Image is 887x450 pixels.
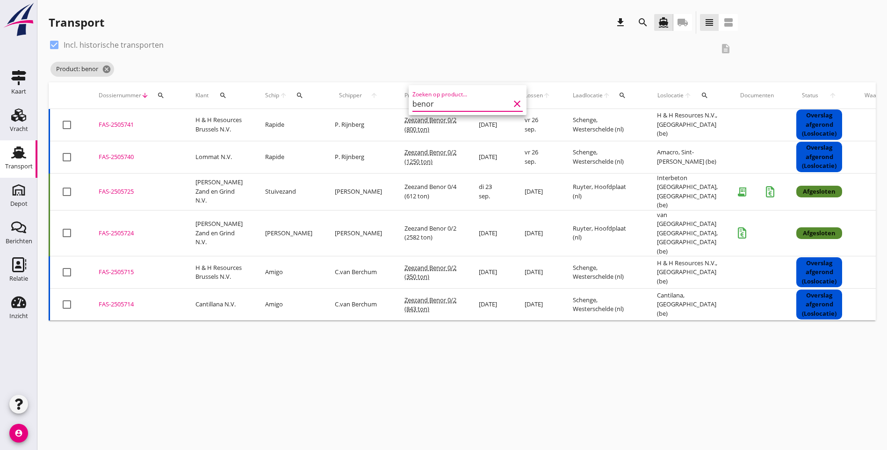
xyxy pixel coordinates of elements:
[513,173,562,210] td: [DATE]
[10,126,28,132] div: Vracht
[296,92,303,99] i: search
[512,98,523,109] i: clear
[562,173,646,210] td: Ruyter, Hoofdplaat (nl)
[796,227,842,240] div: Afgesloten
[324,289,393,321] td: C.van Berchum
[562,109,646,141] td: Schenge, Westerschelde (nl)
[657,91,684,100] span: Loslocatie
[404,91,425,100] span: Product
[562,210,646,256] td: Ruyter, Hoofdplaat (nl)
[10,201,28,207] div: Depot
[254,210,324,256] td: [PERSON_NAME]
[254,141,324,173] td: Rapide
[9,313,28,319] div: Inzicht
[796,142,842,172] div: Overslag afgerond (Loslocatie)
[64,40,164,50] label: Incl. historische transporten
[468,173,513,210] td: di 23 sep.
[701,92,708,99] i: search
[513,256,562,289] td: [DATE]
[796,290,842,320] div: Overslag afgerond (Loslocatie)
[184,141,254,173] td: Lommat N.V.
[265,91,280,100] span: Schip
[796,257,842,288] div: Overslag afgerond (Loslocatie)
[468,256,513,289] td: [DATE]
[658,17,669,28] i: directions_boat
[254,109,324,141] td: Rapide
[525,91,543,100] span: Lossen
[49,15,104,30] div: Transport
[562,256,646,289] td: Schenge, Westerschelde (nl)
[723,17,734,28] i: view_agenda
[543,92,550,99] i: arrow_upward
[5,163,33,169] div: Transport
[562,289,646,321] td: Schenge, Westerschelde (nl)
[646,173,729,210] td: Interbeton [GEOGRAPHIC_DATA], [GEOGRAPHIC_DATA] (be)
[796,109,842,140] div: Overslag afgerond (Loslocatie)
[102,65,111,74] i: cancel
[254,173,324,210] td: Stuivezand
[513,289,562,321] td: [DATE]
[324,173,393,210] td: [PERSON_NAME]
[733,182,751,201] i: receipt_long
[619,92,626,99] i: search
[99,120,173,130] div: FAS-2505741
[99,268,173,277] div: FAS-2505715
[740,91,774,100] div: Documenten
[646,256,729,289] td: H & H Resources N.V., [GEOGRAPHIC_DATA] (be)
[404,148,456,166] span: Zeezand Benor 0/2 (1250 ton)
[219,92,227,99] i: search
[562,141,646,173] td: Schenge, Westerschelde (nl)
[646,141,729,173] td: Amacro, Sint-[PERSON_NAME] (be)
[366,92,382,99] i: arrow_upward
[141,92,149,99] i: arrow_downward
[11,88,26,94] div: Kaart
[393,210,468,256] td: Zeezand Benor 0/2 (2582 ton)
[324,210,393,256] td: [PERSON_NAME]
[646,109,729,141] td: H & H Resources N.V., [GEOGRAPHIC_DATA] (be)
[412,96,510,111] input: Zoeken op product...
[184,109,254,141] td: H & H Resources Brussels N.V.
[184,289,254,321] td: Cantillana N.V.
[99,152,173,162] div: FAS-2505740
[824,92,843,99] i: arrow_upward
[99,229,173,238] div: FAS-2505724
[324,141,393,173] td: P. Rijnberg
[324,109,393,141] td: P. Rijnberg
[704,17,715,28] i: view_headline
[646,210,729,256] td: van [GEOGRAPHIC_DATA] [GEOGRAPHIC_DATA], [GEOGRAPHIC_DATA] (be)
[254,289,324,321] td: Amigo
[280,92,288,99] i: arrow_upward
[99,300,173,309] div: FAS-2505714
[335,91,366,100] span: Schipper
[50,62,114,77] span: Product: benor
[637,17,649,28] i: search
[573,91,603,100] span: Laadlocatie
[254,256,324,289] td: Amigo
[184,210,254,256] td: [PERSON_NAME] Zand en Grind N.V.
[2,2,36,37] img: logo-small.a267ee39.svg
[184,256,254,289] td: H & H Resources Brussels N.V.
[677,17,688,28] i: local_shipping
[404,263,456,281] span: Zeezand Benor 0/2 (350 ton)
[468,141,513,173] td: [DATE]
[157,92,165,99] i: search
[195,84,243,107] div: Klant
[513,141,562,173] td: vr 26 sep.
[99,187,173,196] div: FAS-2505725
[513,210,562,256] td: [DATE]
[603,92,610,99] i: arrow_upward
[324,256,393,289] td: C.van Berchum
[684,92,692,99] i: arrow_upward
[404,116,456,133] span: Zeezand Benor 0/2 (800 ton)
[468,289,513,321] td: [DATE]
[9,424,28,443] i: account_circle
[99,91,141,100] span: Dossiernummer
[615,17,626,28] i: download
[9,276,28,282] div: Relatie
[796,91,824,100] span: Status
[393,173,468,210] td: Zeezand Benor 0/4 (612 ton)
[468,109,513,141] td: [DATE]
[468,210,513,256] td: [DATE]
[796,186,842,198] div: Afgesloten
[513,109,562,141] td: vr 26 sep.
